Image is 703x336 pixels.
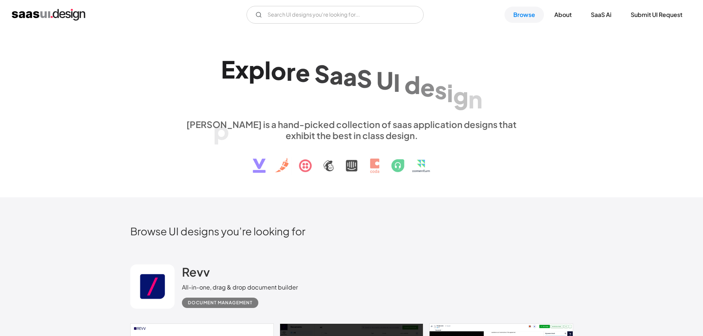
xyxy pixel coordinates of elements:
a: Revv [182,264,210,283]
div: All-in-one, drag & drop document builder [182,283,298,292]
div: U [376,66,393,94]
div: p [249,55,265,84]
div: p [213,117,229,145]
img: text, icon, saas logo [240,141,464,179]
a: Submit UI Request [622,7,691,23]
div: r [286,57,296,86]
div: S [357,64,372,93]
div: o [271,56,286,85]
div: I [393,68,400,97]
div: S [314,59,330,88]
div: Document Management [188,298,252,307]
div: n [468,85,482,113]
a: home [12,9,85,21]
a: SaaS Ai [582,7,620,23]
div: x [235,55,249,83]
div: a [343,62,357,91]
div: d [404,70,420,99]
div: s [435,76,447,104]
div: a [330,61,343,89]
input: Search UI designs you're looking for... [247,6,424,24]
div: i [447,79,453,107]
div: e [420,73,435,101]
div: e [296,58,310,87]
a: Browse [504,7,544,23]
h2: Browse UI designs you’re looking for [130,225,573,238]
h1: Explore SaaS UI design patterns & interactions. [182,55,521,112]
div: l [265,56,271,84]
a: About [545,7,580,23]
div: [PERSON_NAME] is a hand-picked collection of saas application designs that exhibit the best in cl... [182,119,521,141]
h2: Revv [182,264,210,279]
form: Email Form [247,6,424,24]
div: E [221,55,235,83]
div: g [453,82,468,110]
